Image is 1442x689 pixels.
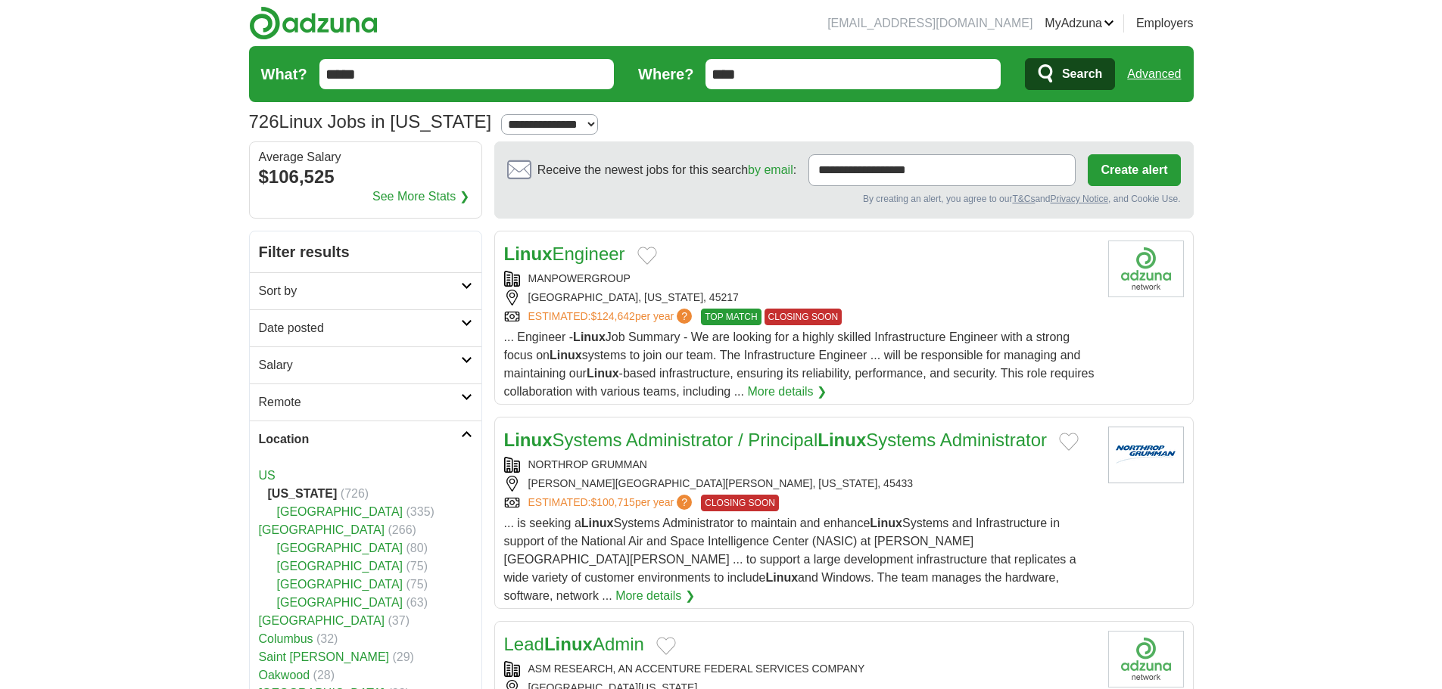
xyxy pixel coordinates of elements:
[656,637,676,655] button: Add to favorite jobs
[504,430,1048,450] a: LinuxSystems Administrator / PrincipalLinuxSystems Administrator
[504,634,644,654] a: LeadLinuxAdmin
[637,247,657,265] button: Add to favorite jobs
[504,476,1096,492] div: [PERSON_NAME][GEOGRAPHIC_DATA][PERSON_NAME], [US_STATE], 45433
[528,458,647,470] a: NORTHROP GRUMMAN
[701,309,761,325] span: TOP MATCH
[1108,427,1184,483] img: Northrop Grumman logo
[277,578,403,591] a: [GEOGRAPHIC_DATA]
[406,505,434,518] span: (335)
[250,272,481,309] a: Sort by
[406,578,428,591] span: (75)
[250,421,481,458] a: Location
[250,346,481,383] a: Salary
[1108,631,1184,687] img: Company logo
[504,661,1096,677] div: ASM RESEARCH, AN ACCENTURE FEDERAL SERVICES COMPANY
[259,163,472,191] div: $106,525
[581,517,614,529] strong: Linux
[818,430,866,450] strong: Linux
[1025,58,1115,90] button: Search
[250,309,481,346] a: Date posted
[259,151,472,163] div: Average Salary
[677,309,692,324] span: ?
[1045,14,1114,33] a: MyAdzuna
[590,496,634,508] span: $100,715
[259,393,461,411] h2: Remote
[573,331,606,343] strong: Linux
[747,383,827,401] a: More details ❯
[261,63,307,85] label: What?
[1062,59,1102,89] span: Search
[259,614,385,627] a: [GEOGRAPHIC_DATA]
[504,517,1076,602] span: ... is seeking a Systems Administrator to maintain and enhance Systems and Infrastructure in supp...
[259,319,461,337] h2: Date posted
[277,560,403,573] a: [GEOGRAPHIC_DATA]
[504,244,553,264] strong: Linux
[1127,59,1181,89] a: Advanced
[504,271,1096,287] div: MANPOWERGROUP
[544,634,593,654] strong: Linux
[249,108,279,135] span: 726
[765,309,842,325] span: CLOSING SOON
[1012,194,1035,204] a: T&Cs
[615,587,695,605] a: More details ❯
[638,63,693,85] label: Where?
[406,542,428,554] span: (80)
[249,6,378,40] img: Adzuna logo
[277,542,403,554] a: [GEOGRAPHIC_DATA]
[250,383,481,421] a: Remote
[870,517,902,529] strong: Linux
[277,596,403,609] a: [GEOGRAPHIC_DATA]
[590,310,634,322] span: $124,642
[406,596,428,609] span: (63)
[537,161,796,179] span: Receive the newest jobs for this search :
[313,669,335,681] span: (28)
[388,614,410,627] span: (37)
[701,495,779,511] span: CLOSING SOON
[528,495,696,511] a: ESTIMATED:$100,715per year?
[1136,14,1194,33] a: Employers
[250,231,481,272] h2: Filter results
[259,669,310,681] a: Oakwood
[677,495,692,510] span: ?
[1050,194,1108,204] a: Privacy Notice
[259,469,276,482] a: US
[249,111,492,132] h1: Linux Jobs in [US_STATE]
[259,523,385,536] a: [GEOGRAPHIC_DATA]
[316,632,338,645] span: (32)
[268,487,338,500] strong: [US_STATE]
[504,290,1096,306] div: [GEOGRAPHIC_DATA], [US_STATE], 45217
[827,14,1032,33] li: [EMAIL_ADDRESS][DOMAIN_NAME]
[587,367,619,380] strong: Linux
[507,192,1181,206] div: By creating an alert, you agree to our and , and Cookie Use.
[550,349,582,362] strong: Linux
[504,244,625,264] a: LinuxEngineer
[1088,154,1180,186] button: Create alert
[259,650,390,663] a: Saint [PERSON_NAME]
[765,571,798,584] strong: Linux
[259,632,313,645] a: Columbus
[406,560,428,573] span: (75)
[504,331,1095,398] span: ... Engineer - Job Summary - We are looking for a highly skilled Infrastructure Engineer with a s...
[259,430,461,448] h2: Location
[1108,241,1184,297] img: Company logo
[388,523,416,536] span: (266)
[528,309,696,325] a: ESTIMATED:$124,642per year?
[277,505,403,518] a: [GEOGRAPHIC_DATA]
[1059,433,1079,451] button: Add to favorite jobs
[392,650,413,663] span: (29)
[504,430,553,450] strong: Linux
[259,356,461,374] h2: Salary
[372,188,469,206] a: See More Stats ❯
[259,282,461,300] h2: Sort by
[748,163,793,176] a: by email
[341,487,369,500] span: (726)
